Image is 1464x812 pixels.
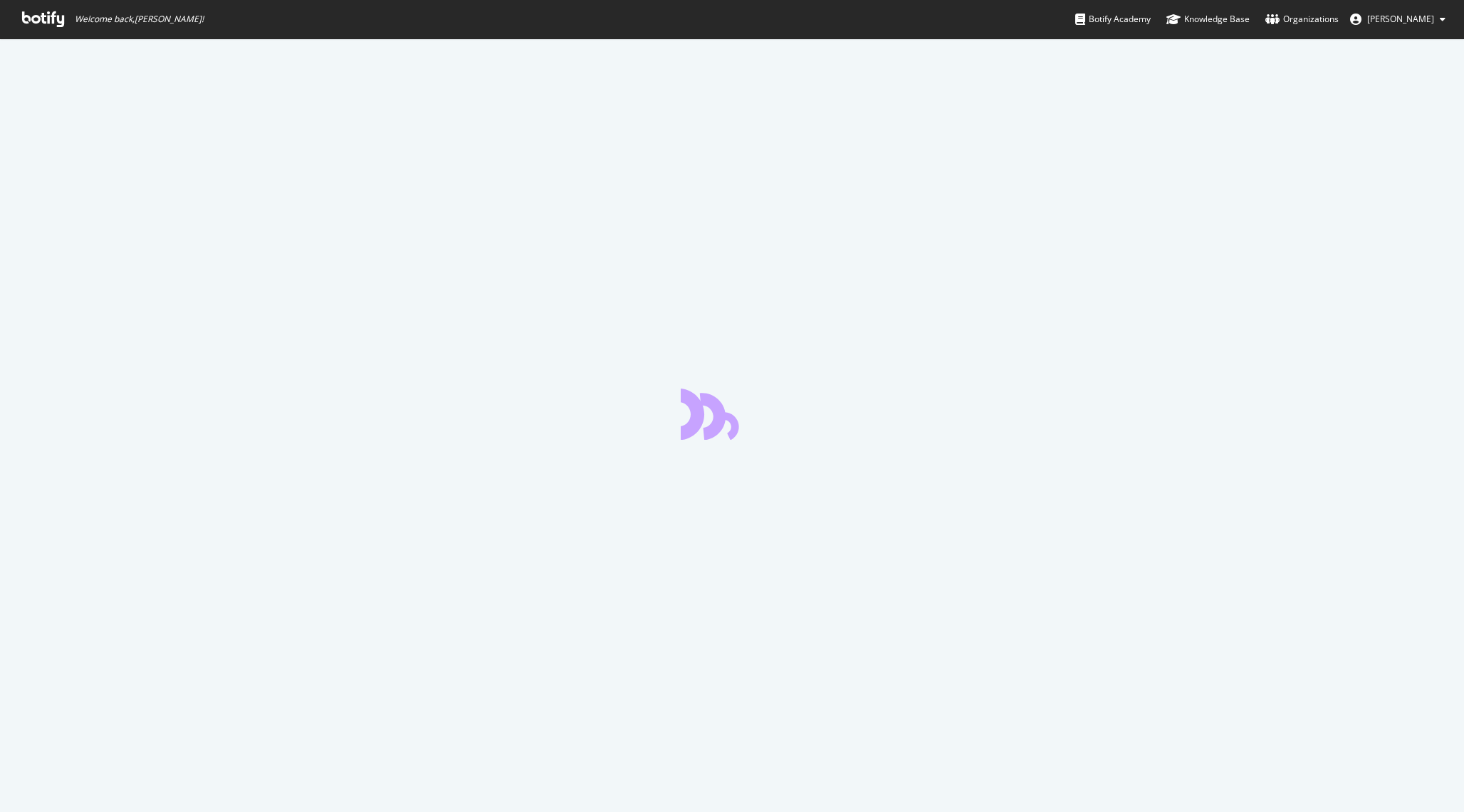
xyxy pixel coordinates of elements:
div: Botify Academy [1075,12,1151,26]
button: [PERSON_NAME] [1339,8,1457,31]
div: Knowledge Base [1166,12,1250,26]
div: animation [681,389,783,440]
div: Organizations [1265,12,1339,26]
span: Buğra Tam [1367,13,1434,25]
span: Welcome back, [PERSON_NAME] ! [75,14,204,25]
